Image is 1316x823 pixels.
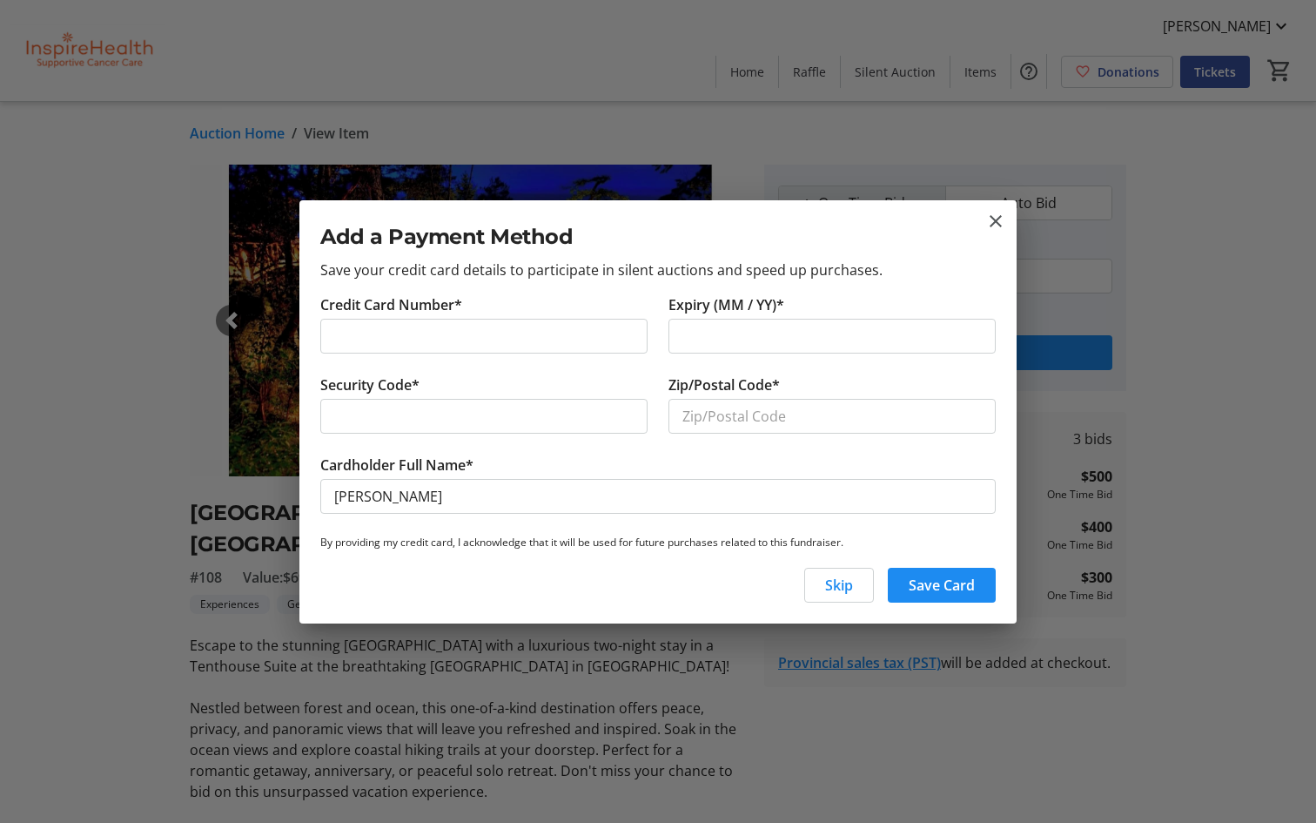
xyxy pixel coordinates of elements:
iframe: Secure card number input frame [334,326,634,347]
p: Save your credit card details to participate in silent auctions and speed up purchases. [320,260,996,280]
label: Credit Card Number* [320,294,462,315]
h2: Add a Payment Method [320,221,996,253]
label: Security Code* [320,374,420,395]
span: Save Card [909,575,975,596]
iframe: Secure expiration date input frame [682,326,982,347]
button: close [985,211,1006,232]
span: Skip [825,575,853,596]
input: Card Holder Name [320,479,996,514]
p: By providing my credit card, I acknowledge that it will be used for future purchases related to t... [320,535,996,550]
label: Expiry (MM / YY)* [668,294,784,315]
label: Cardholder Full Name* [320,455,473,476]
iframe: Secure CVC input frame [334,406,634,427]
button: Skip [804,568,874,603]
button: Save Card [888,568,996,603]
label: Zip/Postal Code* [668,374,780,395]
input: Zip/Postal Code [668,399,996,434]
